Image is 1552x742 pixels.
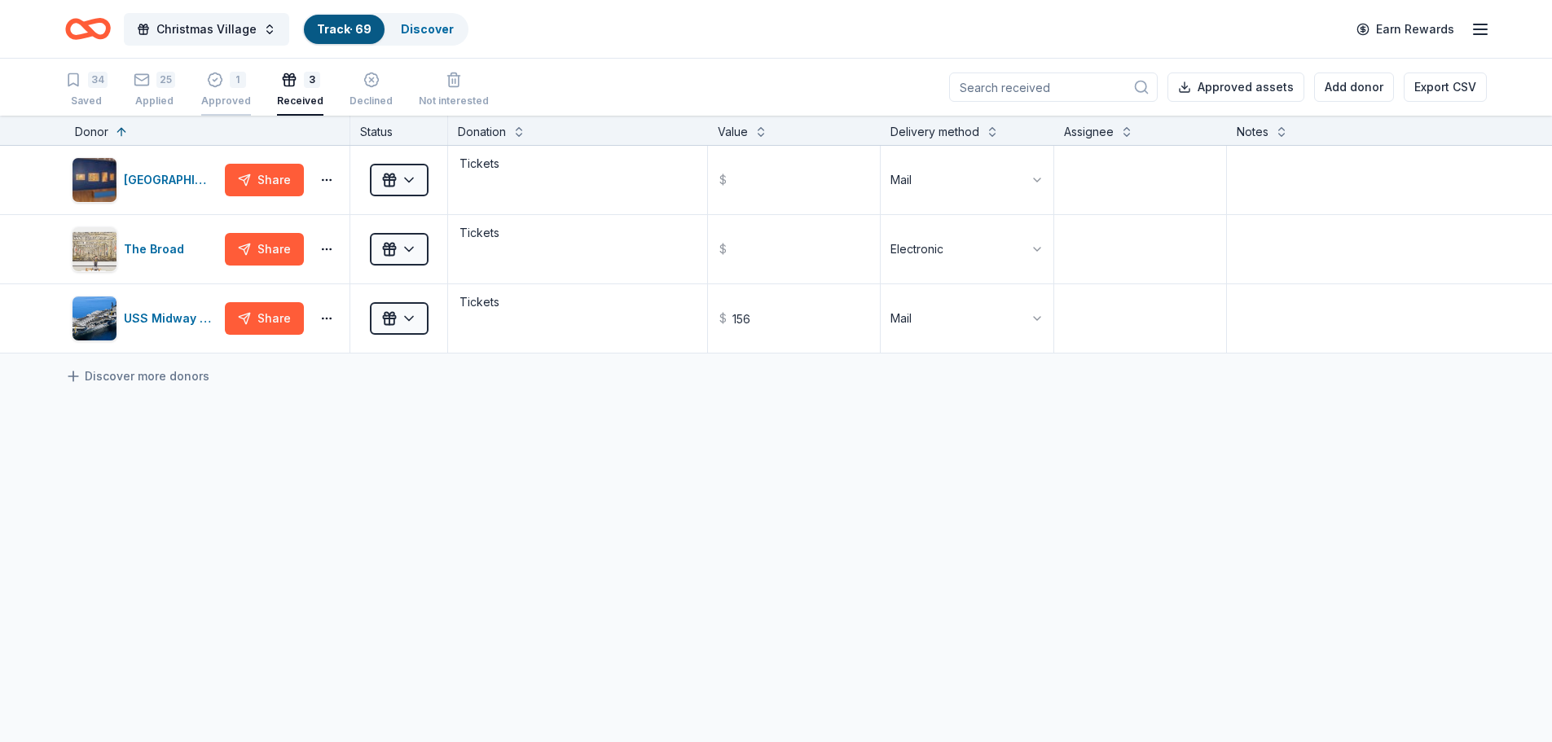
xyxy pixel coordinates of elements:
[1064,122,1114,142] div: Assignee
[1237,122,1268,142] div: Notes
[134,94,175,108] div: Applied
[72,296,218,341] button: Image for USS Midway MuseumUSS Midway Museum
[134,65,175,116] button: 25Applied
[419,94,489,108] div: Not interested
[156,20,257,39] span: Christmas Village
[72,226,218,272] button: Image for The BroadThe Broad
[65,10,111,48] a: Home
[124,13,289,46] button: Christmas Village
[156,72,175,88] div: 25
[201,94,251,108] div: Approved
[73,296,117,340] img: Image for USS Midway Museum
[302,13,468,46] button: Track· 69Discover
[458,122,506,142] div: Donation
[65,65,108,116] button: 34Saved
[890,122,979,142] div: Delivery method
[225,164,304,196] button: Share
[1347,15,1464,44] a: Earn Rewards
[124,309,218,328] div: USS Midway Museum
[450,147,706,213] textarea: Tickets
[1167,72,1304,102] button: Approved assets
[88,72,108,88] div: 34
[1314,72,1394,102] button: Add donor
[124,170,218,190] div: [GEOGRAPHIC_DATA]
[419,65,489,116] button: Not interested
[201,65,251,116] button: 1Approved
[75,122,108,142] div: Donor
[73,158,117,202] img: Image for Skirball Cultural Center
[350,65,393,116] button: Declined
[277,65,323,116] button: 3Received
[718,122,748,142] div: Value
[230,72,246,88] div: 1
[65,94,108,108] div: Saved
[450,217,706,282] textarea: Tickets
[72,157,218,203] button: Image for Skirball Cultural Center[GEOGRAPHIC_DATA]
[277,94,323,108] div: Received
[73,227,117,271] img: Image for The Broad
[225,233,304,266] button: Share
[124,239,191,259] div: The Broad
[225,302,304,335] button: Share
[1404,72,1487,102] button: Export CSV
[304,72,320,88] div: 3
[65,367,209,386] a: Discover more donors
[949,72,1158,102] input: Search received
[401,22,454,36] a: Discover
[450,286,706,351] textarea: Tickets
[350,94,393,108] div: Declined
[317,22,372,36] a: Track· 69
[350,116,448,145] div: Status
